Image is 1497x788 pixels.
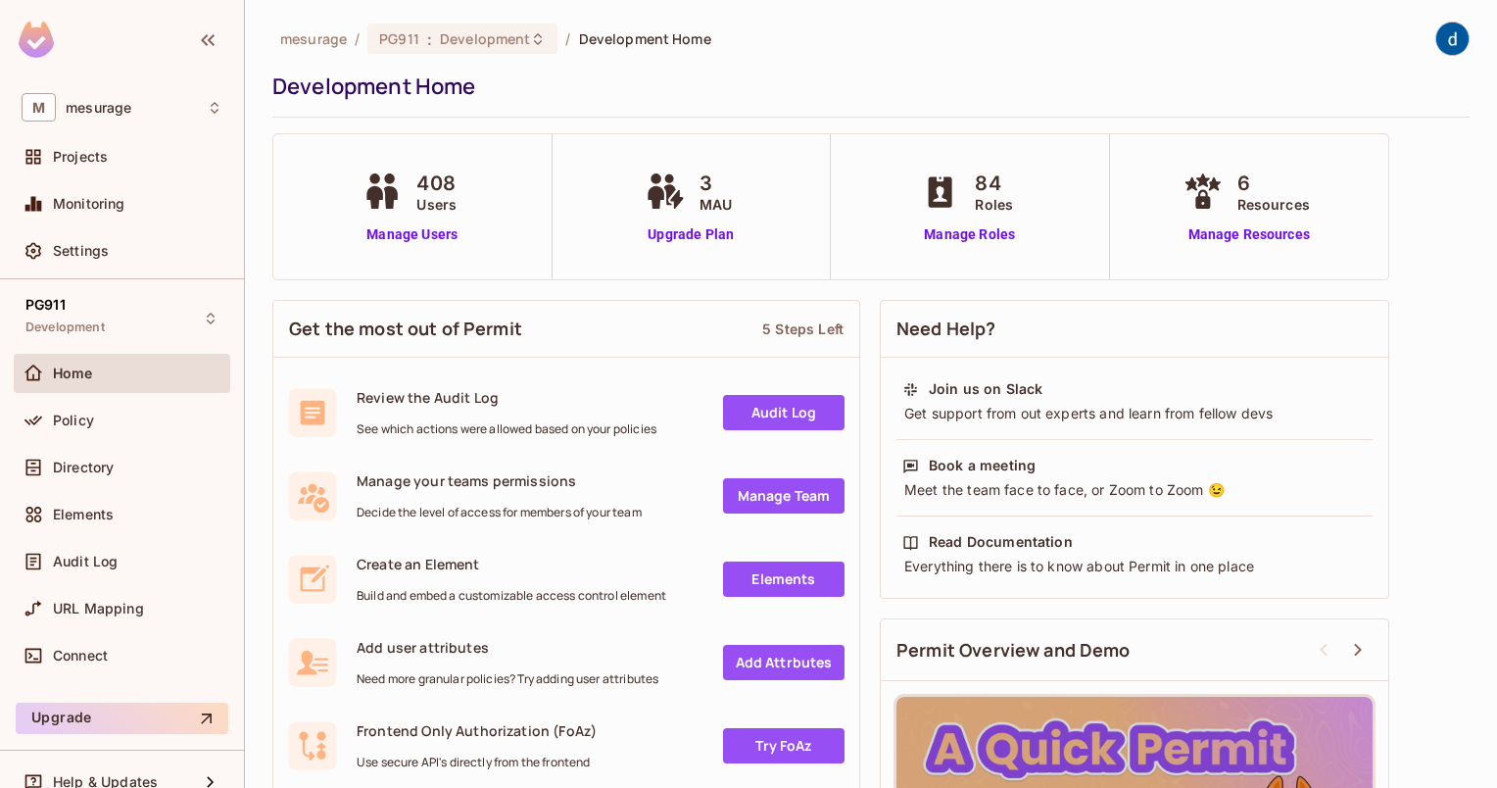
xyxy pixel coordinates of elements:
a: Try FoAz [723,728,845,763]
span: 6 [1237,169,1310,198]
img: dev 911gcl [1436,23,1469,55]
span: Projects [53,149,108,165]
span: PG911 [25,297,66,313]
span: 408 [416,169,457,198]
span: Frontend Only Authorization (FoAz) [357,721,597,740]
span: 3 [700,169,732,198]
div: Get support from out experts and learn from fellow devs [902,404,1367,423]
a: Add Attrbutes [723,645,845,680]
a: Upgrade Plan [641,224,742,245]
span: See which actions were allowed based on your policies [357,421,656,437]
span: 84 [975,169,1013,198]
span: Use secure API's directly from the frontend [357,755,597,770]
span: Get the most out of Permit [289,317,522,341]
span: Users [416,194,457,215]
a: Audit Log [723,395,845,430]
span: Development Home [579,29,711,48]
div: 5 Steps Left [762,320,844,338]
span: Need more granular policies? Try adding user attributes [357,671,658,687]
span: Monitoring [53,196,125,212]
span: MAU [700,194,732,215]
a: Manage Resources [1179,224,1320,245]
a: Manage Roles [916,224,1023,245]
span: Manage your teams permissions [357,471,642,490]
a: Elements [723,562,845,597]
span: the active workspace [280,29,347,48]
span: Development [25,320,105,335]
span: : [426,31,433,47]
span: Elements [53,507,114,522]
img: SReyMgAAAABJRU5ErkJggg== [19,22,54,58]
div: Meet the team face to face, or Zoom to Zoom 😉 [902,480,1367,500]
span: Development [440,29,530,48]
span: Build and embed a customizable access control element [357,588,666,604]
a: Manage Users [358,224,466,245]
span: Connect [53,648,108,664]
span: URL Mapping [53,601,144,616]
span: Audit Log [53,554,118,569]
li: / [565,29,570,48]
div: Development Home [272,72,1460,101]
a: Manage Team [723,478,845,514]
div: Book a meeting [929,456,1036,475]
span: Need Help? [896,317,996,341]
span: PG911 [379,29,419,48]
span: Decide the level of access for members of your team [357,505,642,520]
span: Home [53,366,93,381]
div: Join us on Slack [929,379,1042,399]
span: Policy [53,413,94,428]
button: Upgrade [16,703,228,734]
span: Directory [53,460,114,475]
span: Workspace: mesurage [66,100,131,116]
span: M [22,93,56,122]
span: Roles [975,194,1013,215]
span: Settings [53,243,109,259]
div: Read Documentation [929,532,1073,552]
span: Resources [1237,194,1310,215]
span: Review the Audit Log [357,388,656,407]
span: Create an Element [357,555,666,573]
span: Permit Overview and Demo [896,638,1131,663]
span: Add user attributes [357,638,658,657]
li: / [355,29,360,48]
div: Everything there is to know about Permit in one place [902,557,1367,576]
